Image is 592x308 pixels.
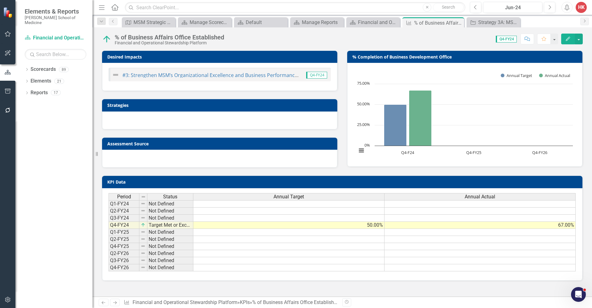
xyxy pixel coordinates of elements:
[109,208,139,215] td: Q2-FY24
[409,84,540,146] g: Annual Actual, bar series 2 of 2 with 3 bars.
[193,222,384,229] td: 50.00%
[357,80,370,86] text: 75.00%
[352,55,579,59] h3: % Completion of Business Development Office
[133,299,237,305] a: Financial and Operational Stewardship Platform
[109,257,139,264] td: Q3-FY26
[401,150,414,155] text: Q4-F24
[478,18,519,26] div: Strategy 3A: MSM Infrastructure
[147,208,193,215] td: Not Defined
[496,36,517,43] span: Q4-FY24
[141,258,146,263] img: 8DAGhfEEPCf229AAAAAElFTkSuQmCC
[147,257,193,264] td: Not Defined
[25,34,86,42] a: Financial and Operational Stewardship Platform
[409,91,432,146] path: Q4-F24, 67. Annual Actual.
[348,18,398,26] a: Financial and Operational Stewardship Platform Scorecard
[115,34,224,41] div: % of Business Affairs Office Established
[442,5,455,10] span: Search
[141,237,146,241] img: 8DAGhfEEPCf229AAAAAElFTkSuQmCC
[501,73,532,78] button: Show Annual Target
[532,150,547,155] text: Q4-FY26
[107,103,334,107] h3: Strategies
[354,68,576,160] div: Chart. Highcharts interactive chart.
[141,222,146,227] img: v3YYN6tj8cIIQQQgghhBBCF9k3ng1qE9ojsbYAAAAASUVORK5CYII=
[571,287,586,302] iframe: Intercom live chat
[109,229,139,236] td: Q1-FY25
[141,265,146,270] img: 8DAGhfEEPCf229AAAAAElFTkSuQmCC
[147,215,193,222] td: Not Defined
[25,49,86,60] input: Search Below...
[54,79,64,84] div: 21
[123,18,174,26] a: MSM Strategic Plan Architecture (MSM's Preferred Future)
[141,208,146,213] img: 8DAGhfEEPCf229AAAAAElFTkSuQmCC
[31,66,56,73] a: Scorecards
[31,78,51,85] a: Elements
[357,146,366,155] button: View chart menu, Chart
[433,3,464,12] button: Search
[384,84,540,146] g: Annual Target, bar series 1 of 2 with 3 bars.
[59,67,69,72] div: 89
[109,215,139,222] td: Q3-FY24
[141,229,146,234] img: 8DAGhfEEPCf229AAAAAElFTkSuQmCC
[141,215,146,220] img: 8DAGhfEEPCf229AAAAAElFTkSuQmCC
[109,222,139,229] td: Q4-FY24
[485,4,540,11] div: Jun-24
[147,243,193,250] td: Not Defined
[134,18,174,26] div: MSM Strategic Plan Architecture (MSM's Preferred Future)
[465,194,495,200] span: Annual Actual
[483,2,542,13] button: Jun-24
[141,194,146,199] img: 8DAGhfEEPCf229AAAAAElFTkSuQmCC
[364,142,370,148] text: 0%
[236,18,286,26] a: Default
[147,264,193,271] td: Not Defined
[109,200,139,208] td: Q1-FY24
[302,18,342,26] div: Manage Reports
[25,15,86,25] small: [PERSON_NAME] School of Medicine
[357,122,370,127] text: 25.00%
[147,222,193,229] td: Target Met or Exceeded
[246,18,286,26] div: Default
[141,244,146,249] img: 8DAGhfEEPCf229AAAAAElFTkSuQmCC
[112,71,119,79] img: Not Defined
[25,8,86,15] span: Elements & Reports
[354,68,576,160] svg: Interactive chart
[384,105,407,146] path: Q4-F24, 50. Annual Target.
[147,229,193,236] td: Not Defined
[252,299,339,305] div: % of Business Affairs Office Established
[147,200,193,208] td: Not Defined
[51,90,61,95] div: 17
[576,2,587,13] button: HK
[468,18,519,26] a: Strategy 3A: MSM Infrastructure
[109,264,139,271] td: Q4-FY26
[147,236,193,243] td: Not Defined
[163,194,177,200] span: Status
[179,18,230,26] a: Manage Scorecards
[358,18,398,26] div: Financial and Operational Stewardship Platform Scorecard
[107,141,334,146] h3: Assessment Source
[124,299,338,306] div: » »
[115,41,224,45] div: Financial and Operational Stewardship Platform
[117,194,131,200] span: Period
[109,236,139,243] td: Q2-FY25
[466,150,481,155] text: Q4-FY25
[384,222,576,229] td: 67.00%
[141,251,146,256] img: 8DAGhfEEPCf229AAAAAElFTkSuQmCC
[141,201,146,206] img: 8DAGhfEEPCf229AAAAAElFTkSuQmCC
[125,2,465,13] input: Search ClearPoint...
[3,6,14,18] img: ClearPoint Strategy
[107,180,579,184] h3: KPI Data
[122,72,316,79] a: #3: Strengthen MSM’s Organizational Excellence and Business Performance Culture
[292,18,342,26] a: Manage Reports
[109,250,139,257] td: Q2-FY26
[240,299,250,305] a: KPIs
[273,194,304,200] span: Annual Target
[147,250,193,257] td: Not Defined
[357,101,370,107] text: 50.00%
[306,72,327,79] span: Q4-FY24
[539,73,570,78] button: Show Annual Actual
[31,89,48,96] a: Reports
[414,19,462,27] div: % of Business Affairs Office Established
[109,243,139,250] td: Q4-FY25
[190,18,230,26] div: Manage Scorecards
[102,34,112,44] img: Target Met or Exceeded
